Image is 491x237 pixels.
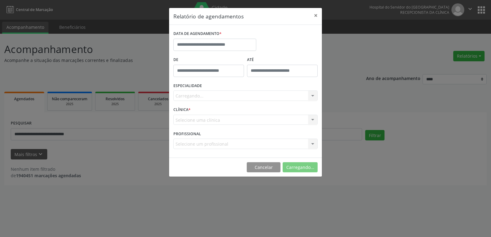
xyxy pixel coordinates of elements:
[310,8,322,23] button: Close
[173,105,191,115] label: CLÍNICA
[173,29,222,39] label: DATA DE AGENDAMENTO
[173,81,202,91] label: ESPECIALIDADE
[173,129,201,139] label: PROFISSIONAL
[173,55,244,65] label: De
[247,55,318,65] label: ATÉ
[283,162,318,173] button: Carregando...
[247,162,280,173] button: Cancelar
[173,12,244,20] h5: Relatório de agendamentos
